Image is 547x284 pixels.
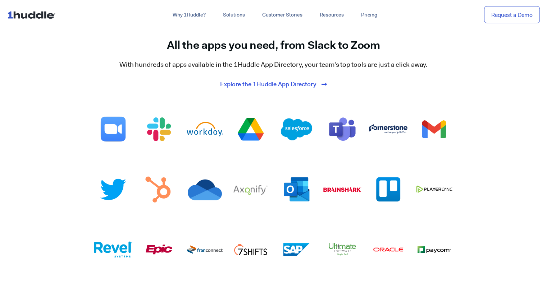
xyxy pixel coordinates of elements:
[484,6,540,24] a: Request a Demo
[254,9,311,22] a: Customer Stories
[7,8,59,22] img: ...
[164,9,214,22] a: Why 1Huddle?
[211,77,336,92] a: Explore the 1Huddle App Directory
[214,9,254,22] a: Solutions
[97,60,450,70] h2: With hundreds of apps available in the 1Huddle App Directory, your team's top tools are just a cl...
[352,9,386,22] a: Pricing
[311,9,352,22] a: Resources
[220,81,316,88] span: Explore the 1Huddle App Directory
[90,39,457,53] h2: All the apps you need, from Slack to Zoom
